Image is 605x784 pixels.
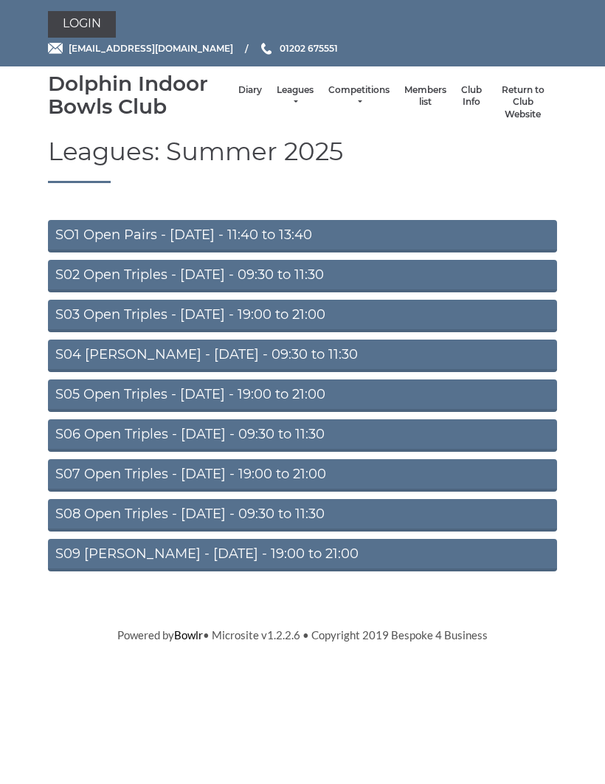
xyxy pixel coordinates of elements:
[48,138,557,182] h1: Leagues: Summer 2025
[69,43,233,54] span: [EMAIL_ADDRESS][DOMAIN_NAME]
[48,539,557,571] a: S09 [PERSON_NAME] - [DATE] - 19:00 to 21:00
[117,628,488,642] span: Powered by • Microsite v1.2.2.6 • Copyright 2019 Bespoke 4 Business
[48,459,557,492] a: S07 Open Triples - [DATE] - 19:00 to 21:00
[461,84,482,109] a: Club Info
[48,11,116,38] a: Login
[48,43,63,54] img: Email
[259,41,338,55] a: Phone us 01202 675551
[48,379,557,412] a: S05 Open Triples - [DATE] - 19:00 to 21:00
[48,300,557,332] a: S03 Open Triples - [DATE] - 19:00 to 21:00
[48,220,557,252] a: SO1 Open Pairs - [DATE] - 11:40 to 13:40
[261,43,272,55] img: Phone us
[48,41,233,55] a: Email [EMAIL_ADDRESS][DOMAIN_NAME]
[280,43,338,54] span: 01202 675551
[48,260,557,292] a: S02 Open Triples - [DATE] - 09:30 to 11:30
[48,499,557,532] a: S08 Open Triples - [DATE] - 09:30 to 11:30
[174,628,203,642] a: Bowlr
[328,84,390,109] a: Competitions
[497,84,550,121] a: Return to Club Website
[48,340,557,372] a: S04 [PERSON_NAME] - [DATE] - 09:30 to 11:30
[48,419,557,452] a: S06 Open Triples - [DATE] - 09:30 to 11:30
[48,72,231,118] div: Dolphin Indoor Bowls Club
[404,84,446,109] a: Members list
[238,84,262,97] a: Diary
[277,84,314,109] a: Leagues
